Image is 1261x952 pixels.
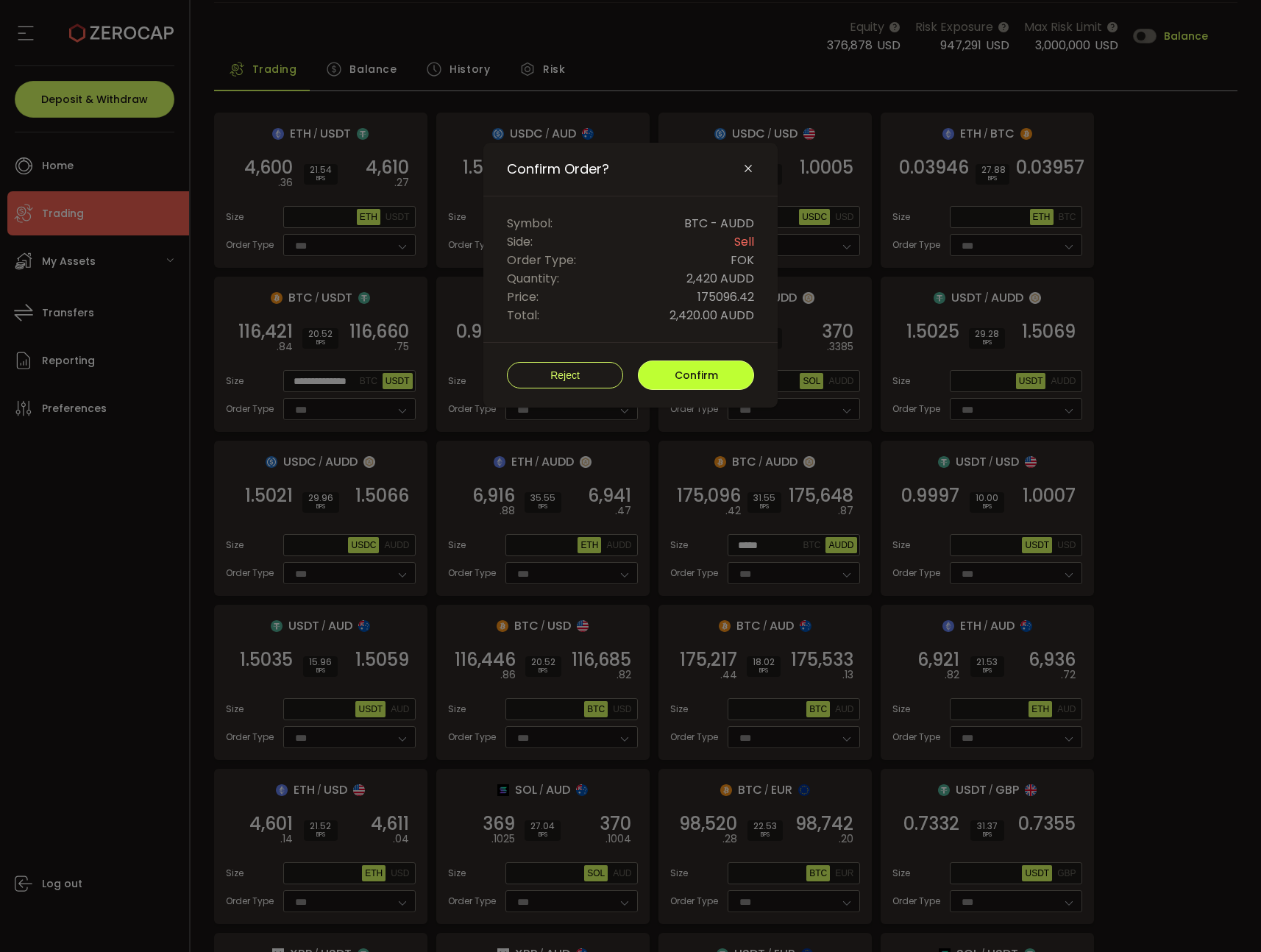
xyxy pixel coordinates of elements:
[734,232,754,251] span: Sell
[507,160,609,178] span: Confirm Order?
[669,306,754,324] span: 2,420.00 AUDD
[638,360,754,390] button: Confirm
[684,214,754,232] span: BTC - AUDD
[550,369,580,381] span: Reject
[507,288,539,306] span: Price:
[507,362,623,388] button: Reject
[483,143,778,408] div: Confirm Order?
[507,306,539,324] span: Total:
[507,232,533,251] span: Side:
[731,251,754,269] span: FOK
[742,163,754,176] button: Close
[507,251,576,269] span: Order Type:
[675,368,718,383] span: Confirm
[507,214,553,232] span: Symbol:
[686,269,754,288] span: 2,420 AUDD
[507,269,559,288] span: Quantity:
[1086,793,1261,952] iframe: Chat Widget
[697,288,754,306] span: 175096.42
